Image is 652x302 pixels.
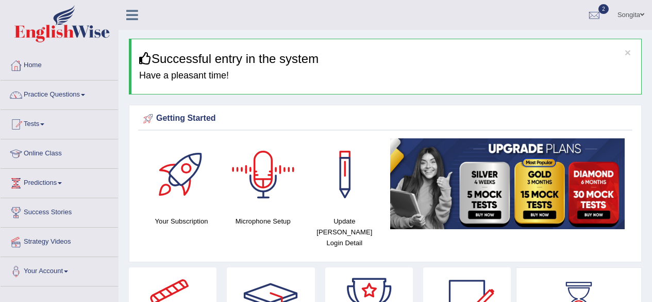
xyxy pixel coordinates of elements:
h3: Successful entry in the system [139,52,633,66]
a: Tests [1,110,118,136]
h4: Have a pleasant time! [139,71,633,81]
h4: Your Subscription [146,216,217,227]
a: Home [1,51,118,77]
button: × [625,47,631,58]
a: Strategy Videos [1,228,118,253]
a: Success Stories [1,198,118,224]
a: Predictions [1,169,118,195]
h4: Update [PERSON_NAME] Login Detail [309,216,380,248]
a: Your Account [1,257,118,283]
span: 2 [598,4,609,14]
a: Online Class [1,139,118,165]
div: Getting Started [141,111,630,126]
img: small5.jpg [390,138,625,229]
h4: Microphone Setup [227,216,298,227]
a: Practice Questions [1,81,118,106]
